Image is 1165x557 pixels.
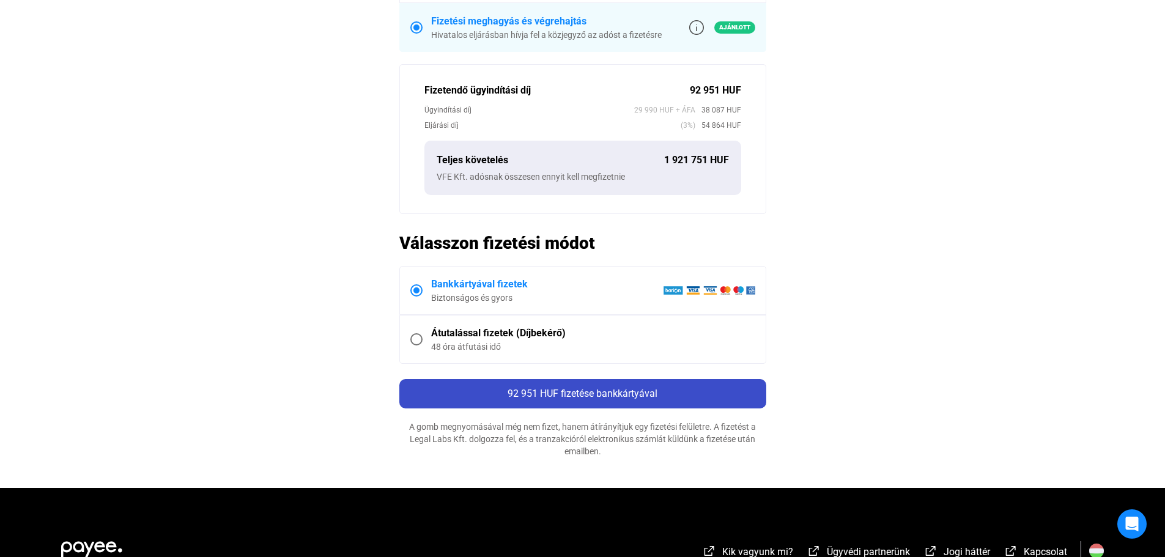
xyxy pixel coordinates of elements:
img: info-grey-outline [689,20,704,35]
div: Hivatalos eljárásban hívja fel a közjegyző az adóst a fizetésre [431,29,662,41]
span: 54 864 HUF [695,119,741,131]
div: Átutalással fizetek (Díjbekérő) [431,326,755,341]
button: 92 951 HUF fizetése bankkártyával [399,379,766,408]
div: Ügyindítási díj [424,104,634,116]
div: Bankkártyával fizetek [431,277,663,292]
img: external-link-white [807,545,821,557]
span: 38 087 HUF [695,104,741,116]
div: 92 951 HUF [690,83,741,98]
img: external-link-white [923,545,938,557]
a: info-grey-outlineAjánlott [689,20,755,35]
span: (3%) [681,119,695,131]
img: external-link-white [702,545,717,557]
span: 29 990 HUF + ÁFA [634,104,695,116]
span: Ajánlott [714,21,755,34]
div: VFE Kft. adósnak összesen ennyit kell megfizetnie [437,171,729,183]
div: Biztonságos és gyors [431,292,663,304]
div: Fizetendő ügyindítási díj [424,83,690,98]
div: 48 óra átfutási idő [431,341,755,353]
img: barion [663,286,755,295]
div: Fizetési meghagyás és végrehajtás [431,14,662,29]
img: external-link-white [1004,545,1018,557]
div: 1 921 751 HUF [664,153,729,168]
h2: Válasszon fizetési módot [399,232,766,254]
div: Teljes követelés [437,153,664,168]
span: 92 951 HUF fizetése bankkártyával [508,388,657,399]
div: Open Intercom Messenger [1117,509,1147,539]
div: Eljárási díj [424,119,681,131]
div: A gomb megnyomásával még nem fizet, hanem átírányítjuk egy fizetési felületre. A fizetést a Legal... [399,421,766,457]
